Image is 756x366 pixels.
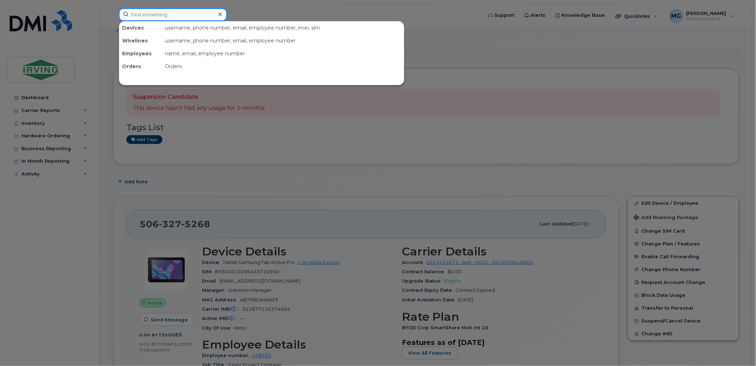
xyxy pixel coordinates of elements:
div: username, phone number, email, employee number [162,34,404,47]
div: username, phone number, email, employee number, imei, sim [162,21,404,34]
div: Employees [119,47,162,60]
div: Wirelines [119,34,162,47]
div: Orders [162,60,404,73]
div: name, email, employee number [162,47,404,60]
div: Devices [119,21,162,34]
input: Find something... [119,8,227,21]
div: Orders [119,60,162,73]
